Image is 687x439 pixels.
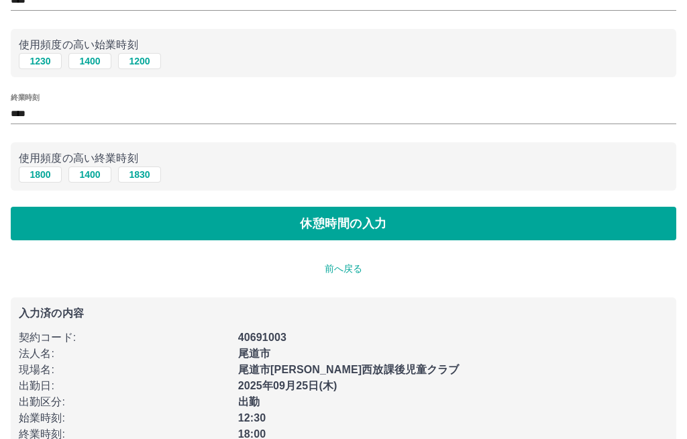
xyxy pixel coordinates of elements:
p: 契約コード : [19,330,230,346]
p: 前へ戻る [11,262,676,276]
button: 1200 [118,53,161,69]
p: 現場名 : [19,362,230,378]
p: 使用頻度の高い始業時刻 [19,37,668,53]
label: 終業時刻 [11,93,39,103]
p: 出勤区分 : [19,394,230,410]
p: 使用頻度の高い終業時刻 [19,150,668,166]
p: 出勤日 : [19,378,230,394]
button: 1830 [118,166,161,183]
b: 尾道市 [238,348,270,359]
button: 1400 [68,53,111,69]
b: 尾道市[PERSON_NAME]西放課後児童クラブ [238,364,460,375]
button: 1800 [19,166,62,183]
b: 40691003 [238,332,286,343]
b: 12:30 [238,412,266,424]
p: 始業時刻 : [19,410,230,426]
button: 休憩時間の入力 [11,207,676,240]
p: 入力済の内容 [19,308,668,319]
button: 1400 [68,166,111,183]
button: 1230 [19,53,62,69]
b: 2025年09月25日(木) [238,380,337,391]
p: 法人名 : [19,346,230,362]
b: 出勤 [238,396,260,407]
